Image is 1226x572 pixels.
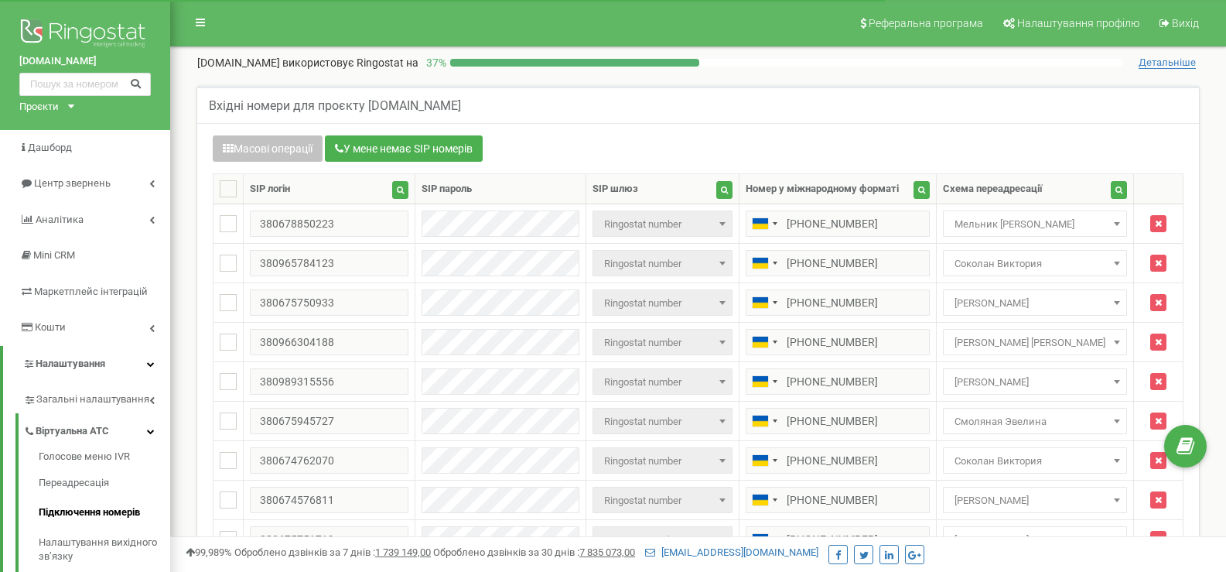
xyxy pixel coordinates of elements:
th: SIP пароль [415,174,586,204]
span: Оброблено дзвінків за 7 днів : [234,546,431,558]
span: Ringostat number [593,368,732,395]
span: Оброблено дзвінків за 30 днів : [433,546,635,558]
div: Telephone country code [746,527,782,552]
span: Ringostat number [598,372,726,393]
p: 37 % [418,55,450,70]
span: Соколан Виктория [948,253,1122,275]
span: Мельник Ольга [948,214,1122,235]
span: Ringostat number [593,408,732,434]
div: Проєкти [19,100,59,115]
u: 7 835 073,00 [579,546,635,558]
span: Реферальна програма [869,17,983,29]
div: Telephone country code [746,369,782,394]
span: використовує Ringostat на [282,57,418,69]
p: [DOMAIN_NAME] [197,55,418,70]
a: Підключення номерів [39,498,170,528]
div: SIP логін [250,182,290,197]
a: Віртуальна АТС [23,413,170,445]
span: Ringostat number [598,332,726,354]
span: Ringostat number [593,289,732,316]
div: Telephone country code [746,251,782,276]
input: 050 123 4567 [746,487,930,513]
input: 050 123 4567 [746,211,930,237]
div: SIP шлюз [593,182,638,197]
span: Алена Бавыко [948,529,1122,551]
span: Mini CRM [33,249,75,261]
div: Telephone country code [746,488,782,512]
span: Василенко Ксения [948,293,1122,314]
span: Налаштування профілю [1017,17,1139,29]
span: Смоляная Эвелина [948,411,1122,433]
span: Ringostat number [593,250,732,276]
span: Соколан Виктория [948,450,1122,472]
a: [EMAIL_ADDRESS][DOMAIN_NAME] [645,546,818,558]
input: 050 123 4567 [746,329,930,355]
span: Ringostat number [598,490,726,512]
span: Алена Бавыко [943,487,1127,513]
button: Масові операції [213,135,323,162]
a: Переадресація [39,468,170,498]
span: Ringostat number [593,487,732,513]
input: 050 123 4567 [746,250,930,276]
span: Дегнера Мирослава [943,368,1127,395]
a: Налаштування [3,346,170,382]
span: Налаштування [36,358,105,369]
span: Ringostat number [598,293,726,314]
span: Ringostat number [598,253,726,275]
span: Центр звернень [34,177,111,189]
span: Ringostat number [598,411,726,433]
input: 050 123 4567 [746,408,930,434]
span: Аналiтика [36,214,84,225]
input: 050 123 4567 [746,526,930,553]
input: 050 123 4567 [746,447,930,474]
div: Telephone country code [746,290,782,315]
input: Пошук за номером [19,73,151,96]
span: Ringostat number [593,526,732,553]
span: Ringostat number [593,329,732,355]
div: Telephone country code [746,211,782,236]
span: Віртуальна АТС [36,424,109,439]
div: Telephone country code [746,330,782,355]
span: Вихід [1172,17,1199,29]
span: Ringostat number [593,447,732,474]
button: У мене немає SIP номерів [325,135,483,162]
a: Налаштування вихідного зв’язку [39,528,170,572]
span: 99,989% [186,546,232,558]
div: Telephone country code [746,448,782,473]
span: Смоляная Эвелина [943,408,1127,434]
span: Загальні налаштування [36,392,149,407]
img: Ringostat logo [19,15,151,54]
span: Соколан Виктория [943,447,1127,474]
u: 1 739 149,00 [375,546,431,558]
input: 050 123 4567 [746,368,930,395]
span: Ringostat number [598,450,726,472]
span: Маркетплейс інтеграцій [34,286,148,297]
span: Детальніше [1139,57,1196,69]
span: Василенко Ксения [943,289,1127,316]
a: [DOMAIN_NAME] [19,54,151,69]
span: Ringostat number [598,529,726,551]
span: Оверченко Тетяна [943,329,1127,355]
span: Оверченко Тетяна [948,332,1122,354]
span: Мельник Ольга [943,211,1127,237]
input: 050 123 4567 [746,289,930,316]
h5: Вхідні номери для проєкту [DOMAIN_NAME] [209,99,461,113]
span: Дегнера Мирослава [948,372,1122,393]
a: Загальні налаштування [23,382,170,413]
span: Соколан Виктория [943,250,1127,276]
span: Алена Бавыко [943,526,1127,553]
span: Ringostat number [593,211,732,237]
a: Голосове меню IVR [39,450,170,468]
div: Схема переадресації [943,182,1043,197]
span: Алена Бавыко [948,490,1122,512]
span: Ringostat number [598,214,726,235]
div: Номер у міжнародному форматі [746,182,899,197]
span: Дашборд [28,142,72,153]
div: Telephone country code [746,409,782,433]
span: Кошти [35,321,66,333]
